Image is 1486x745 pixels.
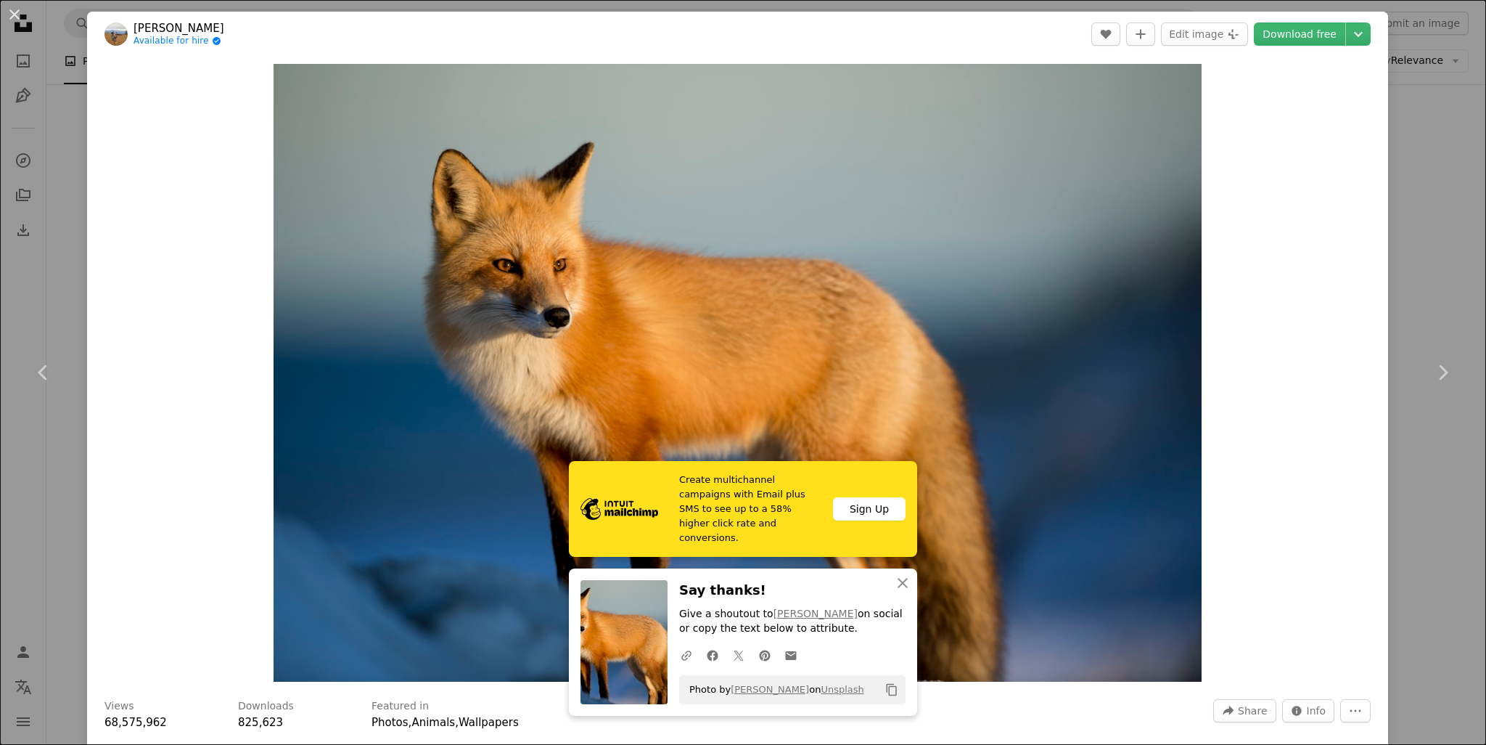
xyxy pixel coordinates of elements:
[679,473,821,545] span: Create multichannel campaigns with Email plus SMS to see up to a 58% higher click rate and conver...
[821,684,863,695] a: Unsplash
[879,677,904,702] button: Copy to clipboard
[134,21,224,36] a: [PERSON_NAME]
[1282,699,1335,722] button: Stats about this image
[1091,23,1120,46] button: Like
[682,678,864,701] span: Photo by on
[679,580,906,601] h3: Say thanks!
[1307,700,1326,722] span: Info
[752,640,778,669] a: Share on Pinterest
[1161,23,1248,46] button: Edit image
[238,699,294,714] h3: Downloads
[371,716,409,729] a: Photos
[134,36,224,47] a: Available for hire
[773,608,858,619] a: [PERSON_NAME]
[274,64,1202,682] img: brown fox on snow field
[104,716,167,729] span: 68,575,962
[409,716,412,729] span: ,
[411,716,455,729] a: Animals
[1126,23,1155,46] button: Add to Collection
[726,640,752,669] a: Share on Twitter
[569,461,917,557] a: Create multichannel campaigns with Email plus SMS to see up to a 58% higher click rate and conver...
[731,684,809,695] a: [PERSON_NAME]
[778,640,804,669] a: Share over email
[371,699,429,714] h3: Featured in
[274,64,1202,682] button: Zoom in on this image
[679,607,906,636] p: Give a shoutout to on social or copy the text below to attribute.
[104,699,134,714] h3: Views
[104,23,128,46] img: Go to Ray Hennessy's profile
[699,640,726,669] a: Share on Facebook
[1213,699,1276,722] button: Share this image
[580,498,658,520] img: file-1690386555781-336d1949dad1image
[1254,23,1345,46] a: Download free
[238,716,283,729] span: 825,623
[455,716,459,729] span: ,
[1346,23,1371,46] button: Choose download size
[833,497,906,521] div: Sign Up
[1238,700,1267,722] span: Share
[1399,303,1486,442] a: Next
[459,716,519,729] a: Wallpapers
[1340,699,1371,722] button: More Actions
